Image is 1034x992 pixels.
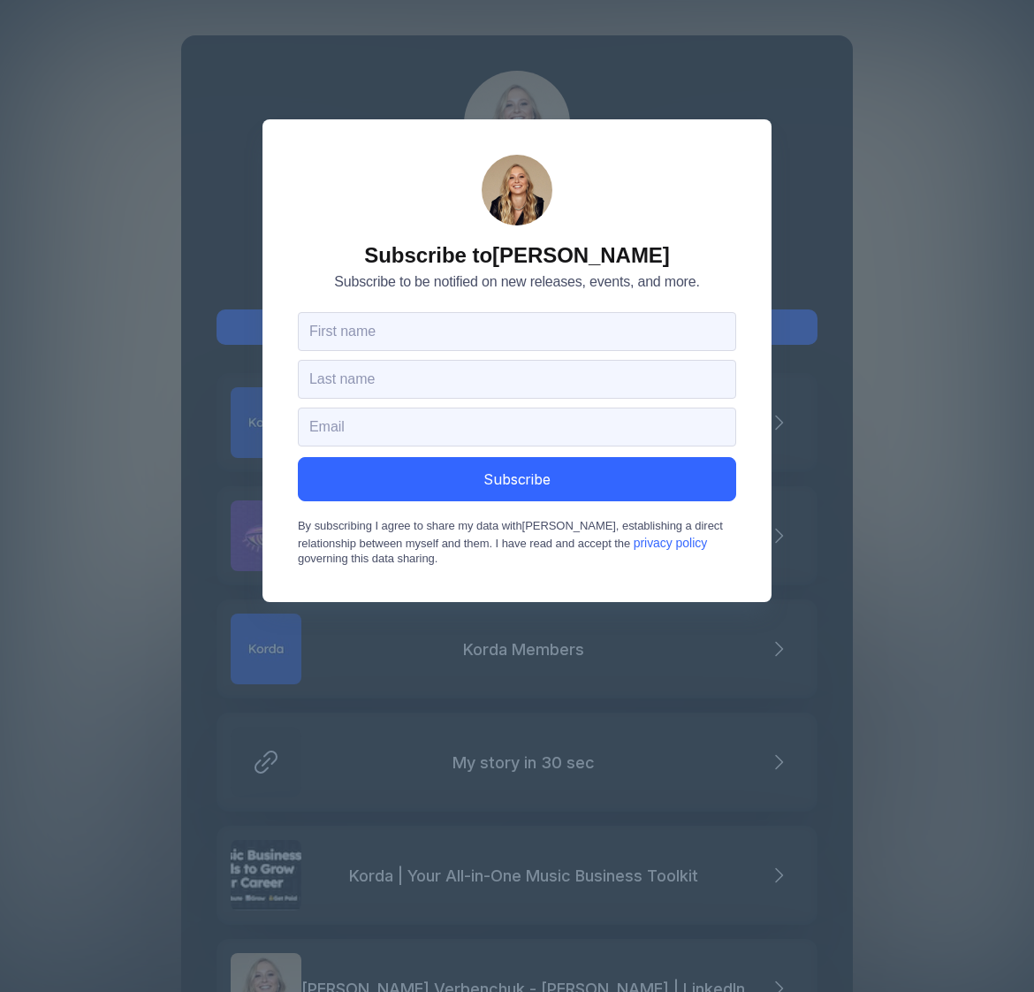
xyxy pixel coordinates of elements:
[482,155,552,225] div: Alina Verbenchuk
[482,155,552,225] img: 160x160
[334,273,699,291] span: Subscribe to be notified on new releases, events, and more.
[298,519,736,567] span: By subscribing I agree to share my data with [PERSON_NAME] , establishing a direct relationship b...
[298,457,736,501] button: Subscribe
[298,312,736,351] input: First name
[634,536,707,550] a: privacy policy
[298,360,736,399] input: Last name
[364,247,669,264] span: Subscribe to [PERSON_NAME]
[298,408,736,446] input: Email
